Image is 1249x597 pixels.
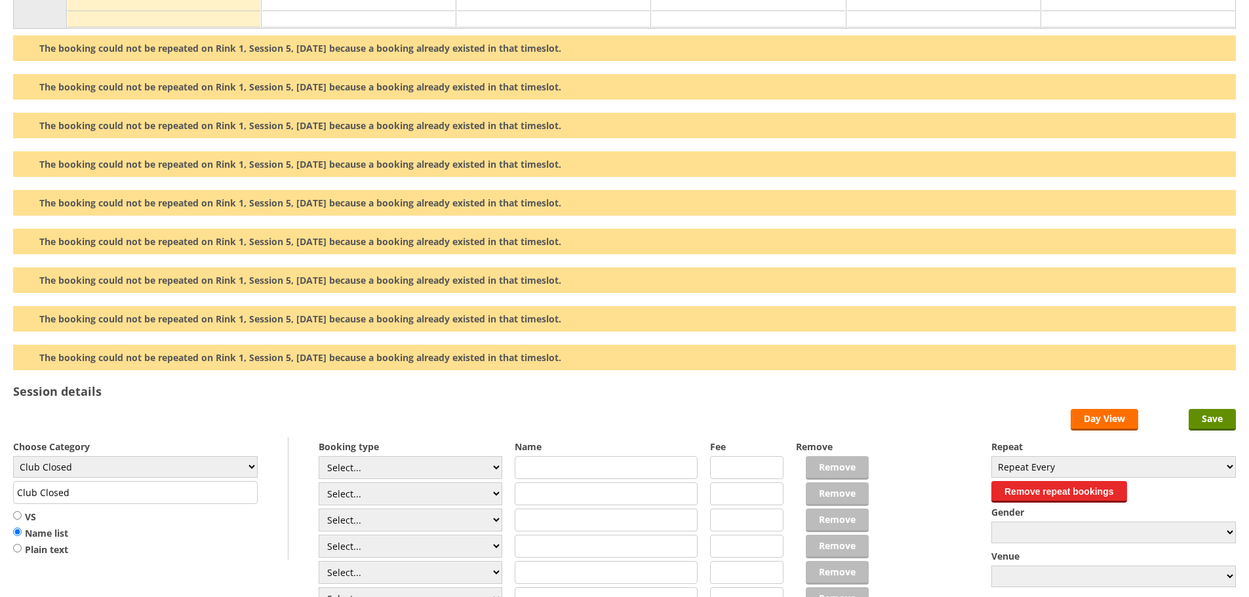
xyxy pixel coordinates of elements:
label: Name list [13,527,68,540]
input: Save [1189,409,1236,431]
button: Remove repeat bookings [991,481,1127,503]
input: Name list [13,527,22,537]
label: Fee [710,440,783,453]
input: Title/Description [13,481,258,504]
div: The booking could not be repeated on Rink 1, Session 5, [DATE] because a booking already existed ... [13,306,1236,332]
div: The booking could not be repeated on Rink 1, Session 5, [DATE] because a booking already existed ... [13,345,1236,370]
div: The booking could not be repeated on Rink 1, Session 5, [DATE] because a booking already existed ... [13,74,1236,100]
div: The booking could not be repeated on Rink 1, Session 5, [DATE] because a booking already existed ... [13,190,1236,216]
div: The booking could not be repeated on Rink 1, Session 5, [DATE] because a booking already existed ... [13,35,1236,61]
label: Plain text [13,543,68,556]
label: Repeat [991,440,1236,453]
label: Remove [796,440,869,453]
label: VS [13,510,68,524]
label: Booking type [319,440,502,453]
div: The booking could not be repeated on Rink 1, Session 5, [DATE] because a booking already existed ... [13,229,1236,254]
label: Venue [991,550,1236,562]
label: Choose Category [13,440,258,453]
div: The booking could not be repeated on Rink 1, Session 5, [DATE] because a booking already existed ... [13,113,1236,138]
label: Name [515,440,698,453]
div: The booking could not be repeated on Rink 1, Session 5, [DATE] because a booking already existed ... [13,151,1236,177]
input: Plain text [13,543,22,553]
a: Day View [1071,409,1138,431]
div: The booking could not be repeated on Rink 1, Session 5, [DATE] because a booking already existed ... [13,267,1236,293]
label: Gender [991,506,1236,518]
h3: Session details [13,383,102,399]
input: VS [13,510,22,520]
